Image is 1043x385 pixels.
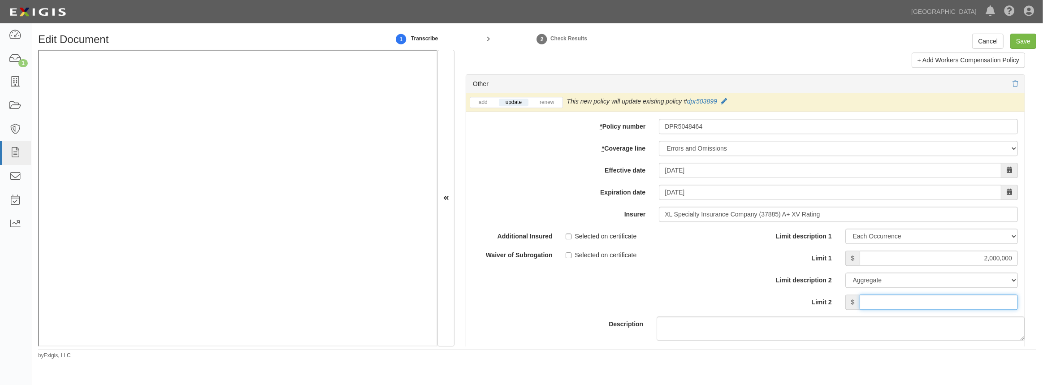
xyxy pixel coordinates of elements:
[1004,6,1015,17] i: Help Center - Complianz
[745,229,839,241] label: Limit description 1
[687,98,717,105] a: dpr503899
[38,352,71,359] small: by
[473,79,489,88] div: Other
[845,294,860,310] span: $
[566,252,571,258] input: Selected on certificate
[912,52,1025,68] a: + Add Workers Compensation Policy
[411,35,438,42] small: Transcribe
[535,29,549,48] a: Check Results
[38,34,362,45] h1: Edit Document
[745,294,839,307] label: Limit 2
[745,251,839,263] label: Limit 1
[907,3,981,21] a: [GEOGRAPHIC_DATA]
[659,185,1001,200] input: MM/DD/YYYY
[394,29,408,48] a: 1
[745,273,839,285] label: Limit description 2
[566,232,636,241] label: Selected on certificate
[845,251,860,266] span: $
[466,247,559,260] label: Waiver of Subrogation
[466,185,652,197] label: Expiration date
[533,99,561,106] a: renew
[466,119,652,131] label: Policy number
[535,34,549,45] strong: 2
[566,234,571,239] input: Selected on certificate
[466,229,559,241] label: Additional Insured
[7,4,69,20] img: logo-5460c22ac91f19d4615b14bd174203de0afe785f0fc80cf4dbbc73dc1793850b.png
[466,141,652,153] label: Coverage line
[466,207,652,219] label: Insurer
[550,35,587,42] small: Check Results
[1013,80,1018,87] a: Delete policy
[44,352,71,359] a: Exigis, LLC
[394,34,408,45] strong: 1
[18,59,28,67] div: 1
[499,99,528,106] a: update
[459,316,650,329] label: Description
[600,123,602,130] abbr: required
[972,34,1004,49] a: Cancel
[466,163,652,175] label: Effective date
[659,207,1018,222] input: Search by Insurer name or NAIC number
[659,163,1001,178] input: MM/DD/YYYY
[602,145,604,152] abbr: required
[567,98,687,105] span: This new policy will update existing policy #
[566,251,636,260] label: Selected on certificate
[1010,34,1036,49] input: Save
[472,99,494,106] a: add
